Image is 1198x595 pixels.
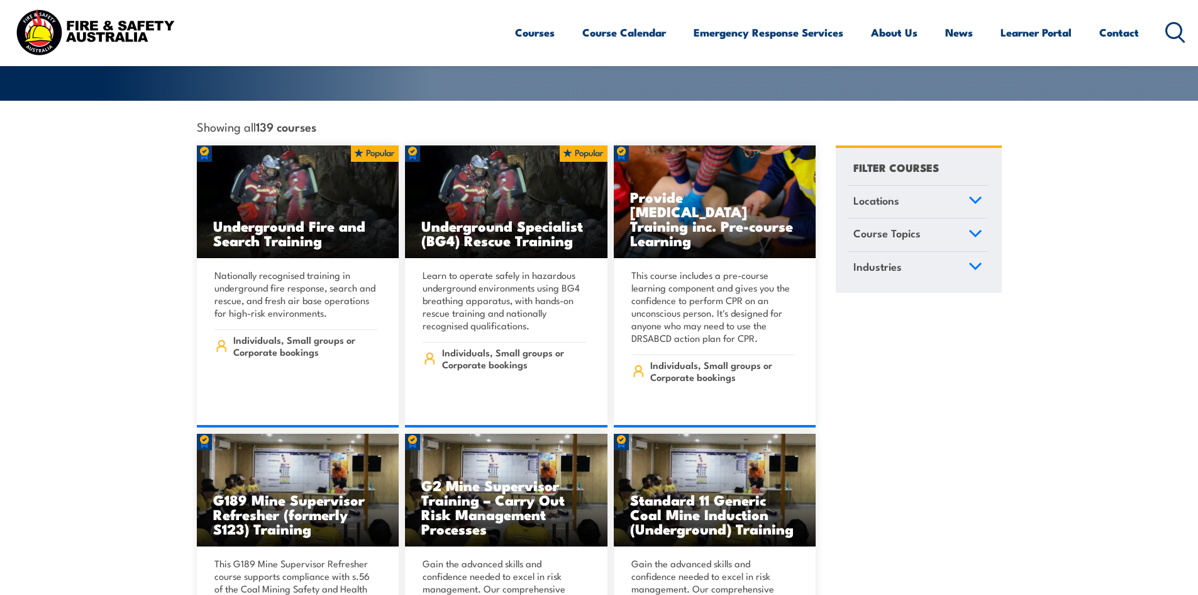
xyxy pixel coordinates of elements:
[1001,16,1072,49] a: Learner Portal
[421,478,591,536] h3: G2 Mine Supervisor Training – Carry Out Risk Management Processes
[405,434,607,547] img: Standard 11 Generic Coal Mine Induction (Surface) TRAINING (1)
[405,434,607,547] a: G2 Mine Supervisor Training – Carry Out Risk Management Processes
[233,334,377,358] span: Individuals, Small groups or Corporate bookings
[214,269,378,319] p: Nationally recognised training in underground fire response, search and rescue, and fresh air bas...
[945,16,973,49] a: News
[405,145,607,259] img: Underground mine rescue
[614,145,816,259] a: Provide [MEDICAL_DATA] Training inc. Pre-course Learning
[650,359,794,383] span: Individuals, Small groups or Corporate bookings
[614,434,816,547] img: Standard 11 Generic Coal Mine Induction (Surface) TRAINING (1)
[197,145,399,259] a: Underground Fire and Search Training
[614,434,816,547] a: Standard 11 Generic Coal Mine Induction (Underground) Training
[213,492,383,536] h3: G189 Mine Supervisor Refresher (formerly S123) Training
[213,218,383,247] h3: Underground Fire and Search Training
[405,145,607,259] a: Underground Specialist (BG4) Rescue Training
[694,16,843,49] a: Emergency Response Services
[423,269,586,332] p: Learn to operate safely in hazardous underground environments using BG4 breathing apparatus, with...
[871,16,918,49] a: About Us
[421,218,591,247] h3: Underground Specialist (BG4) Rescue Training
[848,218,988,251] a: Course Topics
[853,225,921,242] span: Course Topics
[1099,16,1139,49] a: Contact
[256,118,316,135] strong: 139 courses
[582,16,666,49] a: Course Calendar
[853,258,902,275] span: Industries
[853,192,899,209] span: Locations
[630,190,800,247] h3: Provide [MEDICAL_DATA] Training inc. Pre-course Learning
[631,269,795,344] p: This course includes a pre-course learning component and gives you the confidence to perform CPR ...
[848,186,988,218] a: Locations
[442,346,586,370] span: Individuals, Small groups or Corporate bookings
[197,434,399,547] img: Standard 11 Generic Coal Mine Induction (Surface) TRAINING (1)
[848,252,988,285] a: Industries
[630,492,800,536] h3: Standard 11 Generic Coal Mine Induction (Underground) Training
[197,434,399,547] a: G189 Mine Supervisor Refresher (formerly S123) Training
[197,120,316,133] span: Showing all
[853,159,939,176] h4: FILTER COURSES
[515,16,555,49] a: Courses
[197,145,399,259] img: Underground mine rescue
[614,145,816,259] img: Low Voltage Rescue and Provide CPR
